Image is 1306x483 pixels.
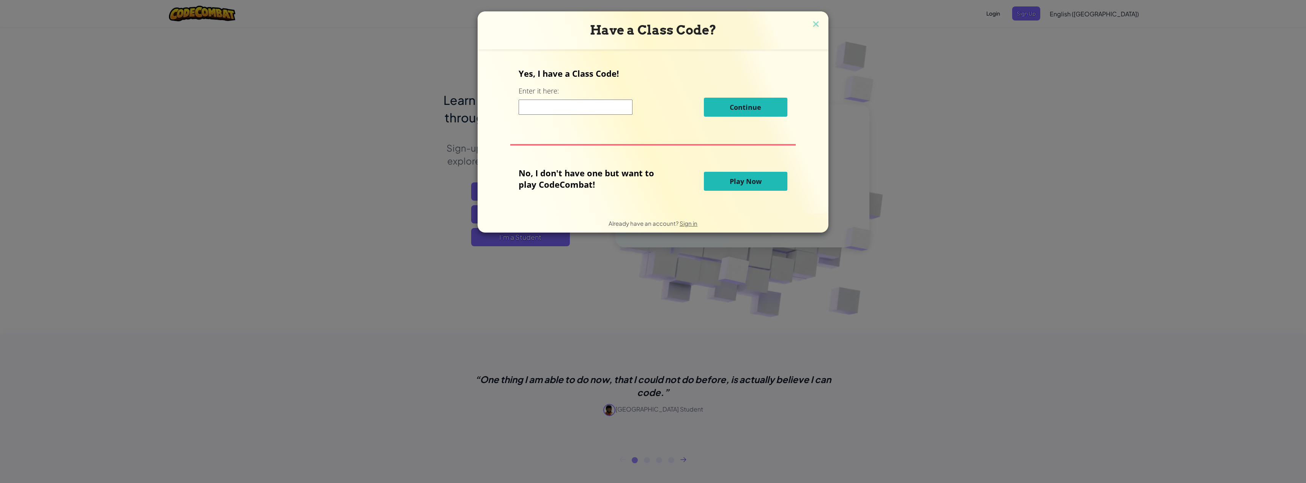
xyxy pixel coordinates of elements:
[519,68,787,79] p: Yes, I have a Class Code!
[519,167,666,190] p: No, I don't have one but want to play CodeCombat!
[811,19,821,30] img: close icon
[704,172,787,191] button: Play Now
[519,86,559,96] label: Enter it here:
[730,177,762,186] span: Play Now
[609,220,680,227] span: Already have an account?
[704,98,787,117] button: Continue
[590,22,716,38] span: Have a Class Code?
[680,220,697,227] a: Sign in
[730,103,761,112] span: Continue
